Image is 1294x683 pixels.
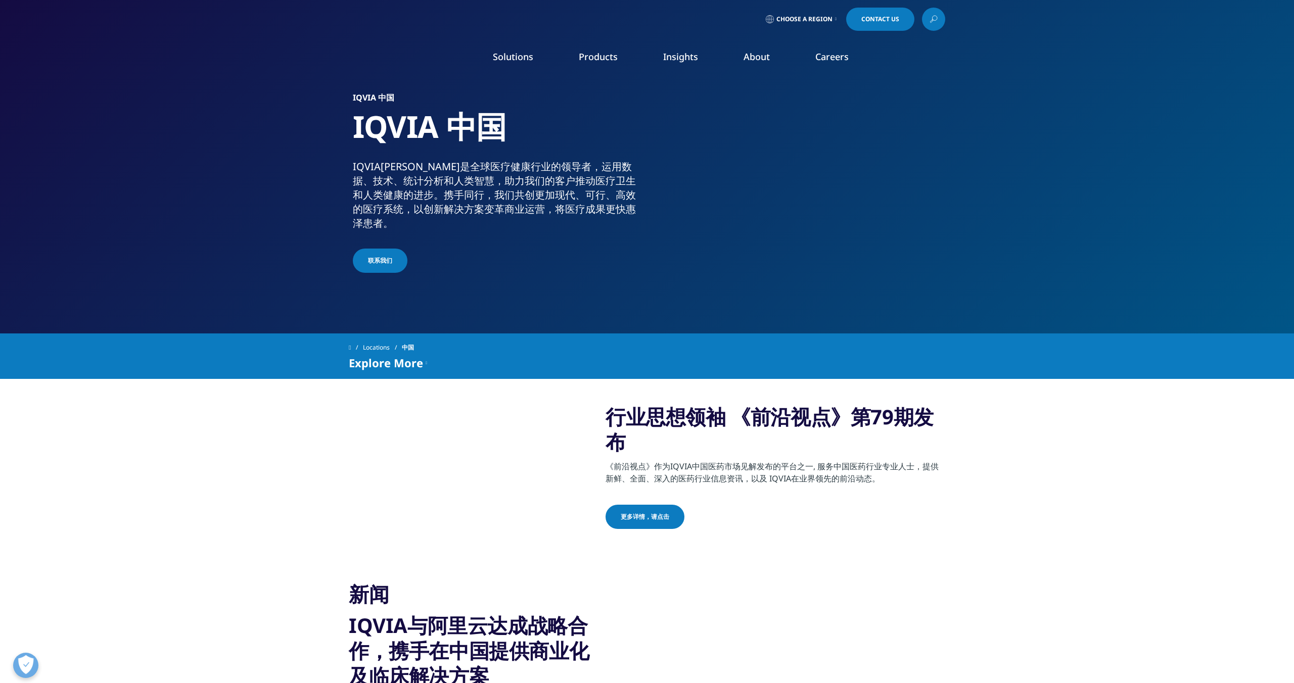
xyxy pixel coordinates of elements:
div: IQVIA[PERSON_NAME]是全球医疗健康行业的领导者，运用数据、技术、统计分析和人类智慧，助力我们的客户推动医疗卫生和人类健康的进步。携手同行，我们共创更加现代、可行、高效的医疗系统，... [353,160,643,230]
button: 打开偏好 [13,653,38,678]
a: About [744,51,770,63]
span: 中国 [402,338,414,357]
h3: 新闻 [349,581,594,607]
span: Contact Us [861,16,899,22]
a: Locations [363,338,402,357]
a: Solutions [493,51,533,63]
span: 联系我们 [368,256,392,265]
nav: Primary [434,35,945,83]
a: Careers [815,51,849,63]
span: Explore More [349,357,423,369]
a: 更多详情，请点击 [606,505,684,529]
h6: IQVIA 中国 [353,93,643,108]
span: Choose a Region [776,15,833,23]
h1: IQVIA 中国 [353,108,643,160]
img: 051_doctors-reviewing-information-on-tablet.jpg [671,93,942,296]
p: 《前沿视点》作为IQVIA中国医药市场见解发布的平台之一, 服务中国医药行业专业人士，提供新鲜、全面、深入的医药行业信息资讯，以及 IQVIA在业界领先的前沿动态。 [606,460,945,484]
span: 更多详情，请点击 [621,512,669,521]
a: Insights [663,51,698,63]
a: 联系我们 [353,249,407,273]
h2: 行业思想领袖 《前沿视点》第79期发布 [606,404,945,460]
a: Contact Us [846,8,914,31]
a: Products [579,51,618,63]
